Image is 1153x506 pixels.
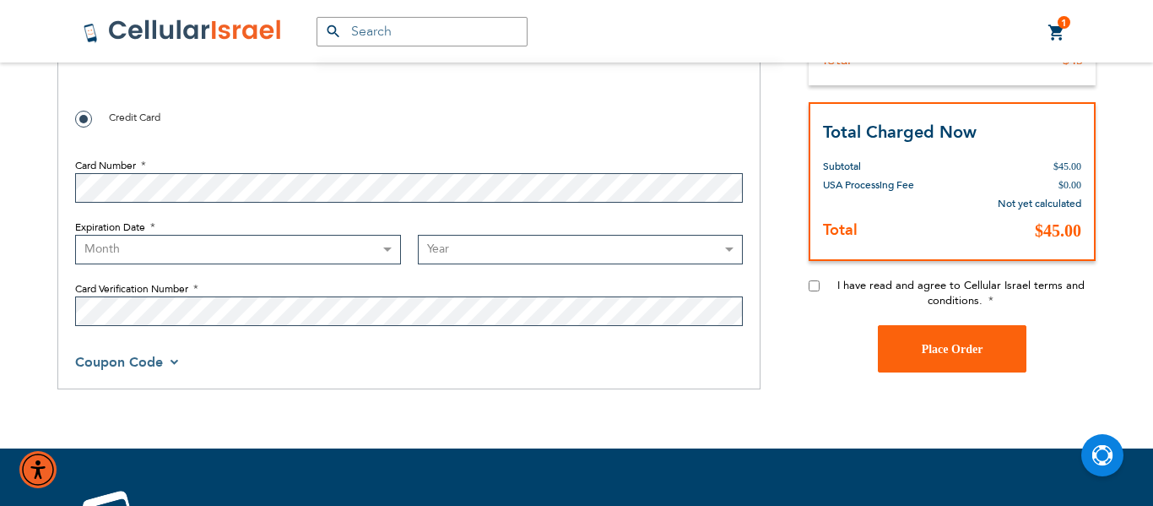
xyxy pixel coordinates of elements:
span: Expiration Date [75,220,145,234]
img: Cellular Israel [83,19,283,44]
span: $45.00 [1035,221,1081,240]
span: Coupon Code [75,353,163,372]
th: Subtotal [823,144,955,176]
span: $45.00 [1053,161,1081,172]
span: $0.00 [1058,179,1081,191]
span: Card Verification Number [75,282,188,296]
button: Place Order [878,325,1026,373]
strong: Total Charged Now [823,120,977,143]
span: I have read and agree to Cellular Israel terms and conditions. [837,278,1085,308]
div: Total [821,51,851,68]
a: 1 [1047,23,1066,43]
input: Search [317,17,528,46]
span: USA Processing Fee [823,178,914,192]
strong: Total [823,220,858,241]
span: Card Number [75,159,136,172]
span: Place Order [922,342,983,355]
span: 1 [1061,16,1067,30]
span: Not yet calculated [998,197,1081,210]
span: Credit Card [109,111,160,124]
div: Accessibility Menu [19,451,57,488]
